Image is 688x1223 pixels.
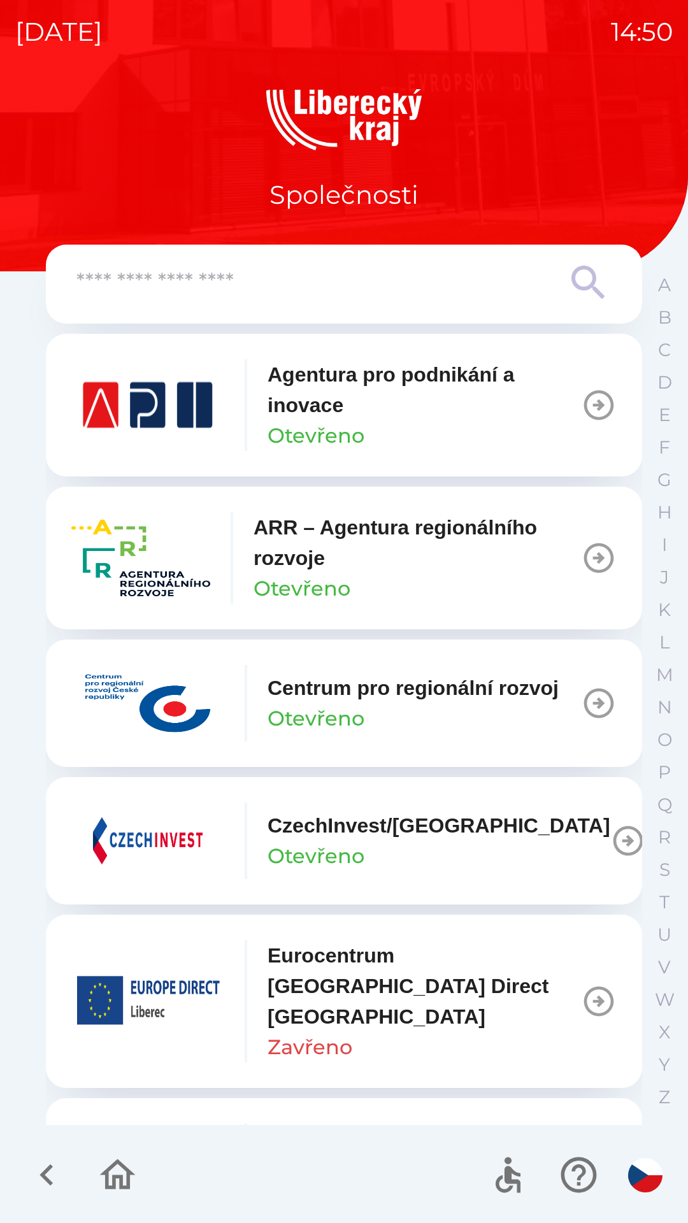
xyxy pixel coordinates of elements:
[46,777,642,905] button: CzechInvest/[GEOGRAPHIC_DATA]Otevřeno
[46,334,642,476] button: Agentura pro podnikání a inovaceOtevřeno
[659,891,670,913] p: T
[659,1054,670,1076] p: Y
[649,756,680,789] button: P
[71,367,224,443] img: 8cbcfca4-daf3-4cd6-a4bc-9a520cce8152.png
[649,1016,680,1048] button: X
[649,919,680,951] button: U
[657,696,672,719] p: N
[658,306,671,329] p: B
[659,436,670,459] p: F
[649,724,680,756] button: O
[71,665,224,741] img: 68df2704-ae73-4634-9931-9f67bcfb2c74.jpg
[659,1021,670,1043] p: X
[649,301,680,334] button: B
[46,487,642,629] button: ARR – Agentura regionálního rozvojeOtevřeno
[658,761,671,783] p: P
[658,599,671,621] p: K
[656,664,673,686] p: M
[46,89,642,150] img: Logo
[649,594,680,626] button: K
[662,534,667,556] p: I
[658,826,671,848] p: R
[657,794,672,816] p: Q
[659,859,670,881] p: S
[268,703,364,734] p: Otevřeno
[649,659,680,691] button: M
[268,841,364,871] p: Otevřeno
[254,573,350,604] p: Otevřeno
[268,1032,352,1062] p: Zavřeno
[649,269,680,301] button: A
[46,640,642,767] button: Centrum pro regionální rozvojOtevřeno
[649,431,680,464] button: F
[71,803,224,879] img: c927f8d6-c8fa-4bdd-9462-44b487a11e50.png
[659,1086,670,1108] p: Z
[657,371,672,394] p: D
[254,512,581,573] p: ARR – Agentura regionálního rozvoje
[649,983,680,1016] button: W
[649,886,680,919] button: T
[268,673,559,703] p: Centrum pro regionální rozvoj
[649,529,680,561] button: I
[649,464,680,496] button: G
[649,366,680,399] button: D
[659,631,670,654] p: L
[657,469,671,491] p: G
[649,854,680,886] button: S
[649,561,680,594] button: J
[658,339,671,361] p: C
[655,989,675,1011] p: W
[657,729,672,751] p: O
[657,924,671,946] p: U
[628,1158,663,1192] img: cs flag
[611,13,673,51] p: 14:50
[649,626,680,659] button: L
[268,940,581,1032] p: Eurocentrum [GEOGRAPHIC_DATA] Direct [GEOGRAPHIC_DATA]
[268,1124,581,1185] p: Eurocentrum [GEOGRAPHIC_DATA]/MMR ČR
[649,334,680,366] button: C
[659,404,671,426] p: E
[268,420,364,451] p: Otevřeno
[649,399,680,431] button: E
[649,496,680,529] button: H
[657,501,672,524] p: H
[71,520,210,596] img: 157ba001-05af-4362-8ba6-6f64d3b6f433.png
[269,176,419,214] p: Společnosti
[268,810,610,841] p: CzechInvest/[GEOGRAPHIC_DATA]
[658,956,671,978] p: V
[658,274,671,296] p: A
[649,951,680,983] button: V
[71,963,224,1040] img: 3a1beb4f-d3e5-4b48-851b-8303af1e5a41.png
[649,789,680,821] button: Q
[649,1048,680,1081] button: Y
[660,566,669,589] p: J
[649,821,680,854] button: R
[268,359,581,420] p: Agentura pro podnikání a inovace
[649,691,680,724] button: N
[46,915,642,1088] button: Eurocentrum [GEOGRAPHIC_DATA] Direct [GEOGRAPHIC_DATA]Zavřeno
[649,1081,680,1113] button: Z
[15,13,103,51] p: [DATE]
